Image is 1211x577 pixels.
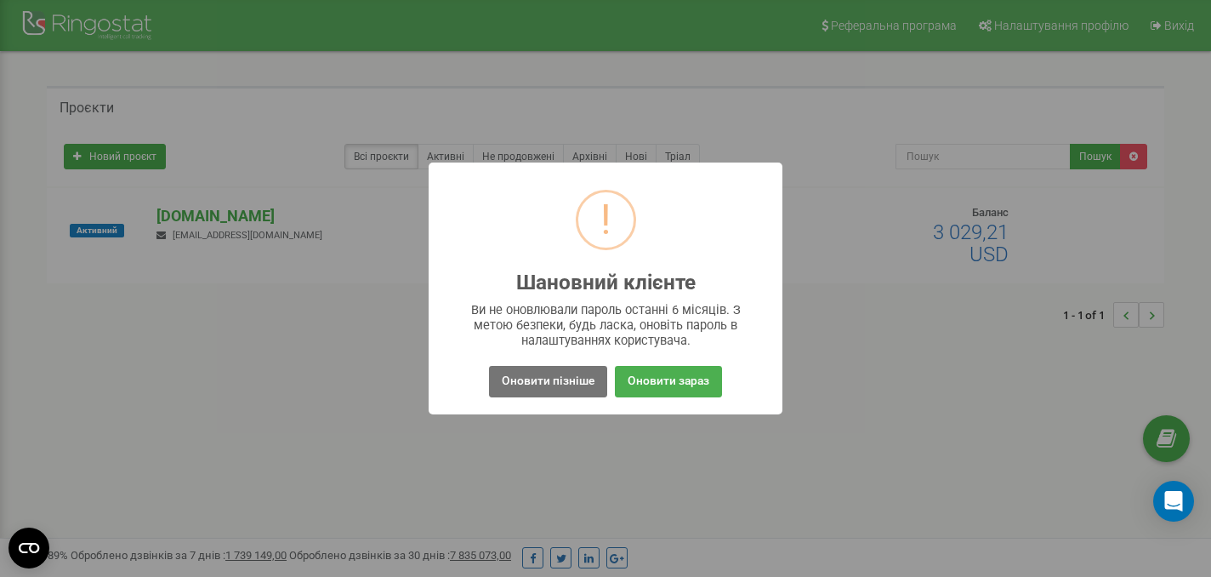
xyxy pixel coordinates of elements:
[615,366,722,397] button: Оновити зараз
[9,528,49,568] button: Open CMP widget
[1153,481,1194,522] div: Open Intercom Messenger
[489,366,607,397] button: Оновити пізніше
[516,271,696,294] h2: Шановний клієнте
[463,302,749,348] div: Ви не оновлювали пароль останні 6 місяців. З метою безпеки, будь ласка, оновіть пароль в налаштув...
[600,192,611,248] div: !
